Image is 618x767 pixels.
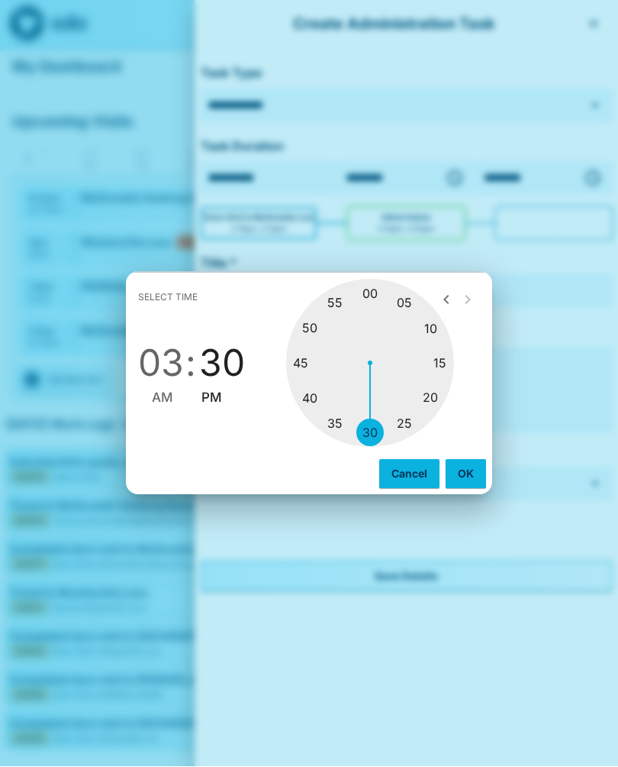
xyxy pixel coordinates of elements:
button: 30 [199,342,245,385]
button: open previous view [431,285,462,316]
button: PM [201,388,222,409]
span: : [185,342,196,385]
button: OK [446,460,486,489]
button: Cancel [379,460,439,489]
button: AM [152,388,173,409]
span: Select time [138,286,198,310]
button: 03 [138,342,184,385]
